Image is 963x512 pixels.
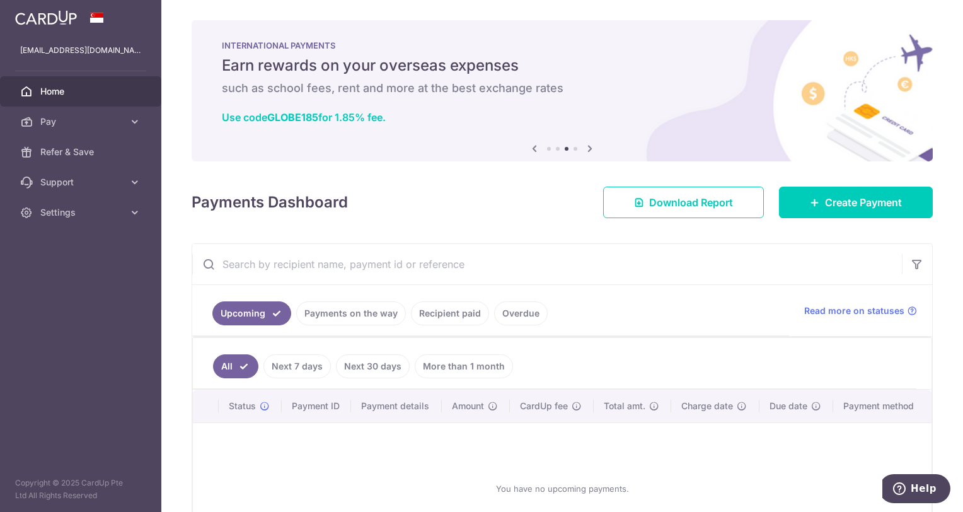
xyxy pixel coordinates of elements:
[882,474,950,506] iframe: Opens a widget where you can find more information
[411,301,489,325] a: Recipient paid
[603,187,764,218] a: Download Report
[192,20,933,161] img: International Payment Banner
[20,44,141,57] p: [EMAIL_ADDRESS][DOMAIN_NAME]
[192,191,348,214] h4: Payments Dashboard
[222,40,902,50] p: INTERNATIONAL PAYMENTS
[212,301,291,325] a: Upcoming
[40,176,124,189] span: Support
[40,146,124,158] span: Refer & Save
[229,400,256,412] span: Status
[804,305,917,317] a: Read more on statuses
[296,301,406,325] a: Payments on the way
[15,10,77,25] img: CardUp
[351,390,442,422] th: Payment details
[452,400,484,412] span: Amount
[282,390,352,422] th: Payment ID
[770,400,807,412] span: Due date
[779,187,933,218] a: Create Payment
[213,354,258,378] a: All
[192,244,902,284] input: Search by recipient name, payment id or reference
[40,206,124,219] span: Settings
[649,195,733,210] span: Download Report
[222,55,902,76] h5: Earn rewards on your overseas expenses
[267,111,318,124] b: GLOBE185
[415,354,513,378] a: More than 1 month
[804,305,904,317] span: Read more on statuses
[40,85,124,98] span: Home
[825,195,902,210] span: Create Payment
[222,81,902,96] h6: such as school fees, rent and more at the best exchange rates
[681,400,733,412] span: Charge date
[222,111,386,124] a: Use codeGLOBE185for 1.85% fee.
[336,354,410,378] a: Next 30 days
[40,115,124,128] span: Pay
[604,400,645,412] span: Total amt.
[833,390,931,422] th: Payment method
[494,301,548,325] a: Overdue
[520,400,568,412] span: CardUp fee
[263,354,331,378] a: Next 7 days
